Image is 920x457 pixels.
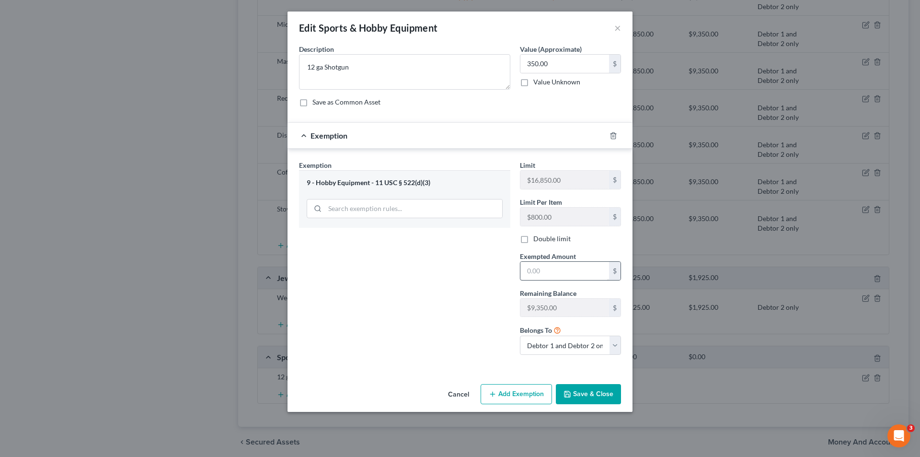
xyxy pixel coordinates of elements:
[520,197,562,207] label: Limit Per Item
[609,262,621,280] div: $
[609,299,621,317] div: $
[520,299,609,317] input: --
[520,55,609,73] input: 0.00
[440,385,477,404] button: Cancel
[520,161,535,169] span: Limit
[520,171,609,189] input: --
[481,384,552,404] button: Add Exemption
[299,161,332,169] span: Exemption
[325,199,502,218] input: Search exemption rules...
[520,288,576,298] label: Remaining Balance
[533,234,571,244] label: Double limit
[310,131,347,140] span: Exemption
[520,326,552,334] span: Belongs To
[533,77,580,87] label: Value Unknown
[299,45,334,53] span: Description
[520,262,609,280] input: 0.00
[887,424,910,447] iframe: Intercom live chat
[312,97,380,107] label: Save as Common Asset
[299,21,438,35] div: Edit Sports & Hobby Equipment
[307,178,503,187] div: 9 - Hobby Equipment - 11 USC § 522(d)(3)
[520,44,582,54] label: Value (Approximate)
[614,22,621,34] button: ×
[609,55,621,73] div: $
[907,424,915,432] span: 3
[556,384,621,404] button: Save & Close
[520,252,576,260] span: Exempted Amount
[520,208,609,226] input: --
[609,171,621,189] div: $
[609,208,621,226] div: $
